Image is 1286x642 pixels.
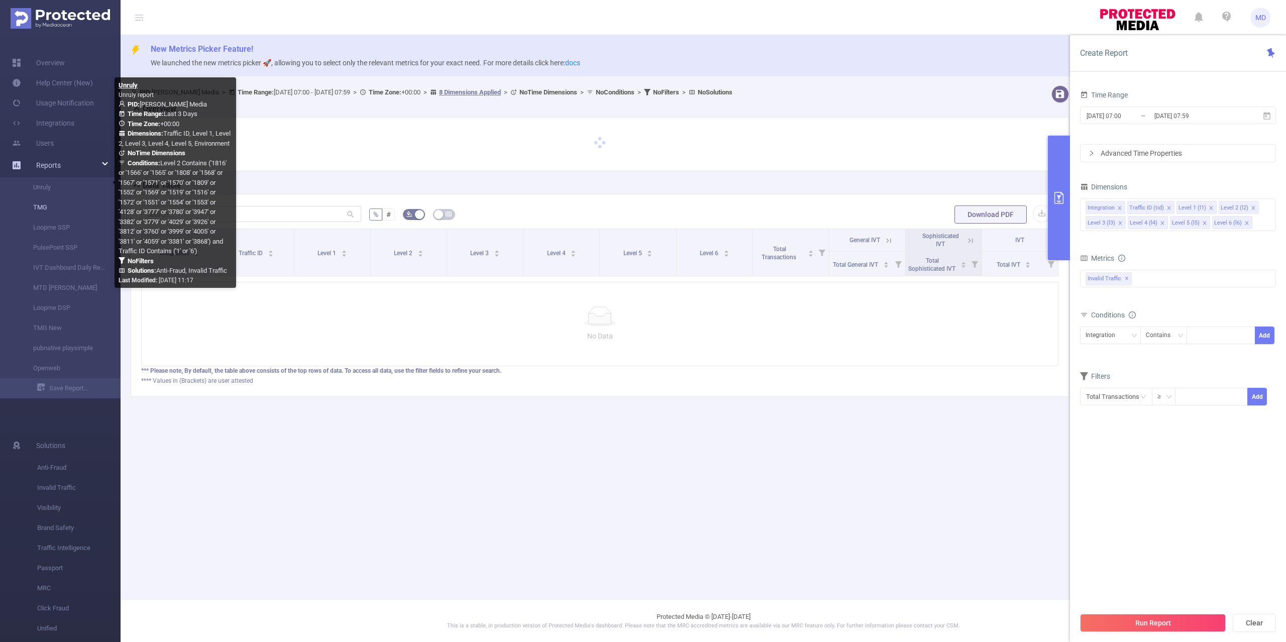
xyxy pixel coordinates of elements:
i: icon: caret-up [268,249,273,252]
li: Level 1 (l1) [1176,201,1217,214]
b: No Time Dimensions [128,149,185,157]
i: icon: close [1251,205,1256,211]
span: % [373,210,378,219]
i: icon: close [1117,205,1122,211]
span: Anti-Fraud, Invalid Traffic [128,267,227,274]
i: icon: caret-down [723,253,729,256]
div: Level 5 (l5) [1172,217,1200,230]
i: icon: caret-up [494,249,500,252]
i: Filter menu [891,252,905,276]
span: Level 3 [470,250,490,257]
i: icon: info-circle [1129,311,1136,318]
b: Time Zone: [128,120,160,128]
div: Sort [268,249,274,255]
li: Traffic ID (tid) [1127,201,1174,214]
span: Total Sophisticated IVT [908,257,957,272]
div: Sort [883,260,889,266]
b: PID: [128,100,140,108]
b: Dimensions : [128,130,163,137]
a: Unruly [20,177,109,197]
a: IVT Dashboard Daily Report [20,258,109,278]
i: icon: thunderbolt [131,45,141,55]
b: Conditions : [128,159,160,167]
b: Solutions : [128,267,156,274]
div: Level 1 (l1) [1178,201,1206,215]
i: icon: right [1089,150,1095,156]
i: icon: caret-down [808,253,813,256]
a: Loopme SSP [20,218,109,238]
b: No Solutions [698,88,732,96]
div: Level 2 (l2) [1221,201,1248,215]
span: Metrics [1080,254,1114,262]
a: Save Report... [37,378,121,398]
i: icon: info-circle [1118,255,1125,262]
i: icon: down [1166,394,1172,401]
div: Integration [1088,201,1115,215]
i: icon: caret-up [883,260,889,263]
span: Unruly report [119,91,154,98]
i: icon: close [1202,221,1207,227]
a: TMG New [20,318,109,338]
i: icon: down [1177,333,1184,340]
div: Contains [1146,327,1177,344]
button: Add [1247,388,1267,405]
div: ≥ [1157,388,1168,405]
span: [PERSON_NAME] Media [DATE] 07:00 - [DATE] 07:59 +00:00 [131,88,732,96]
span: > [420,88,430,96]
i: icon: caret-down [1025,264,1031,267]
span: Invalid Traffic [37,478,121,498]
i: Filter menu [968,252,982,276]
img: Protected Media [11,8,110,29]
div: Sort [570,249,576,255]
b: No Conditions [596,88,634,96]
div: Level 4 (l4) [1130,217,1157,230]
span: Level 2 Contains ('1816' or '1566' or '1565' or '1808' or '1568' or '1567' or '1571' or '1570' or... [119,159,227,255]
div: Sort [417,249,423,255]
input: Search... [141,206,361,222]
span: > [634,88,644,96]
span: > [501,88,510,96]
span: Level 5 [623,250,644,257]
a: Integrations [12,113,74,133]
i: icon: close [1118,221,1123,227]
i: icon: caret-down [268,253,273,256]
span: [DATE] 11:17 [119,277,193,284]
span: Conditions [1091,311,1136,319]
span: Total IVT [997,261,1022,268]
i: icon: user [119,100,128,107]
span: ✕ [1125,273,1129,285]
i: icon: close [1244,221,1249,227]
div: Sort [960,260,967,266]
input: Start date [1086,109,1167,123]
i: icon: caret-up [723,249,729,252]
span: Filters [1080,372,1110,380]
div: Sort [1025,260,1031,266]
a: Overview [12,53,65,73]
span: Dimensions [1080,183,1127,191]
span: > [577,88,587,96]
footer: Protected Media © [DATE]-[DATE] [121,599,1286,642]
span: Level 2 [394,250,414,257]
i: icon: caret-down [418,253,423,256]
span: IVT [1015,237,1024,244]
span: MD [1255,8,1266,28]
div: Sort [494,249,500,255]
p: This is a stable, in production version of Protected Media's dashboard. Please note that the MRC ... [146,622,1261,630]
a: TMG [20,197,109,218]
a: Usage Notification [12,93,94,113]
a: Help Center (New) [12,73,93,93]
i: icon: caret-up [418,249,423,252]
span: # [386,210,391,219]
span: Traffic Intelligence [37,538,121,558]
i: icon: caret-up [808,249,813,252]
i: Filter menu [815,229,829,276]
i: icon: down [1131,333,1137,340]
span: Reports [36,161,61,169]
i: icon: bg-colors [406,211,412,217]
input: End date [1153,109,1235,123]
a: pubnative playsimple [20,338,109,358]
li: Integration [1086,201,1125,214]
span: Invalid Traffic [1086,272,1132,285]
i: icon: table [446,211,452,217]
p: No Data [150,331,1050,342]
